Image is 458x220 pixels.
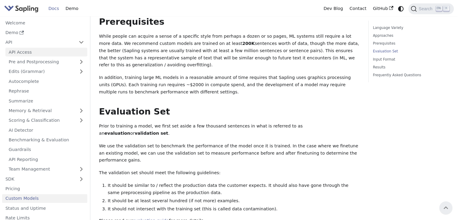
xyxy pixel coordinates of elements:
[135,131,168,136] strong: validation set
[5,145,87,154] a: Guardrails
[2,18,87,27] a: Welcome
[5,67,87,76] a: Edits (Grammar)
[242,41,255,46] strong: 200K
[408,3,453,14] button: Search (Ctrl+K)
[5,136,87,144] a: Benchmarking & Evaluation
[99,123,360,137] p: Prior to training a model, we first set aside a few thousand sentences in what is referred to as ...
[108,182,360,196] li: It should be similar to / reflect the production data the customer expects. It should also have g...
[62,4,82,13] a: Demo
[320,4,346,13] a: Dev Blog
[99,33,360,69] p: While people can acquire a sense of a specific style from perhaps a dozen or so pages, ML systems...
[5,165,87,174] a: Team Management
[99,17,360,27] h2: Prerequisites
[99,169,360,177] p: The validation set should meet the following guidelines:
[5,116,87,125] a: Scoring & Classification
[99,106,360,117] h2: Evaluation Set
[2,184,87,193] a: Pricing
[2,204,87,212] a: Status and Uptime
[2,194,87,203] a: Custom Models
[373,64,447,70] a: Results
[5,48,87,56] a: API Access
[5,126,87,134] a: AI Detector
[104,131,130,136] strong: evaluation
[417,6,436,11] span: Search
[99,143,360,164] p: We use the validation set to benchmark the performance of the model once it is trained. In the ca...
[369,4,396,13] a: GitHub
[45,4,62,13] a: Docs
[75,174,87,183] button: Expand sidebar category 'SDK'
[373,33,447,39] a: Approaches
[373,49,447,54] a: Evaluation Set
[108,206,360,213] li: It should not intersect with the training set (this is called data contamination).
[99,74,360,96] p: In addition, training large ML models in a reasonable amount of time requires that Sapling uses g...
[443,6,449,11] kbd: K
[346,4,370,13] a: Contact
[397,4,405,13] button: Switch between dark and light mode (currently system mode)
[373,57,447,62] a: Input Format
[373,72,447,78] a: Frequently Asked Questions
[2,28,87,37] a: Demo
[373,25,447,31] a: Language Variety
[5,155,87,164] a: API Reporting
[5,58,87,66] a: Pre and Postprocessing
[5,87,87,96] a: Rephrase
[75,38,87,47] button: Collapse sidebar category 'API'
[4,4,41,13] a: Sapling.ai
[108,197,360,205] li: It should be at least several hundred (if not more) examples.
[5,77,87,86] a: Autocomplete
[5,106,87,115] a: Memory & Retrieval
[439,201,452,214] button: Scroll back to top
[373,41,447,46] a: Prerequisites
[4,4,39,13] img: Sapling.ai
[2,38,75,47] a: API
[2,174,75,183] a: SDK
[5,96,87,105] a: Summarize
